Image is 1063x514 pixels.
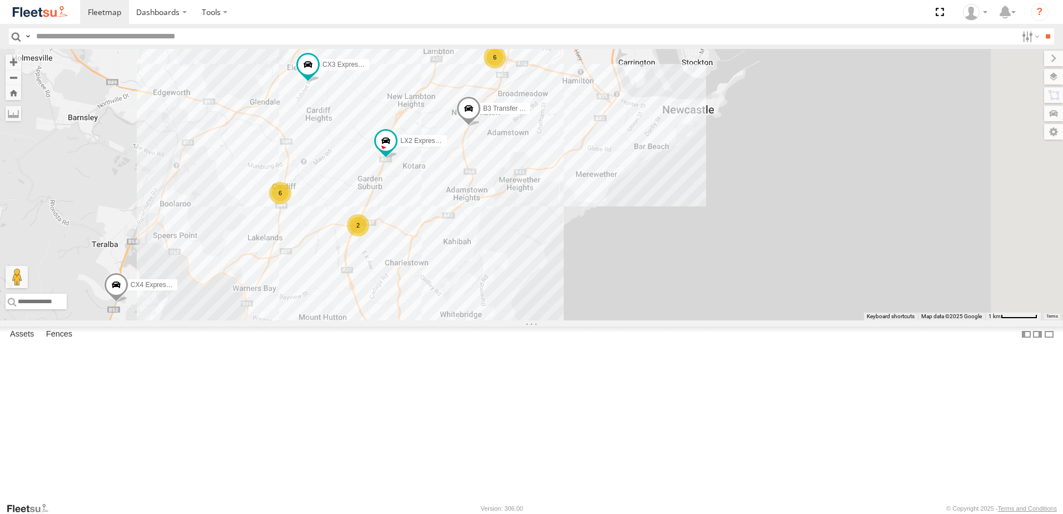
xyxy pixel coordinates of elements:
[6,106,21,121] label: Measure
[6,85,21,100] button: Zoom Home
[1044,327,1055,343] label: Hide Summary Table
[1017,28,1041,45] label: Search Filter Options
[481,505,523,512] div: Version: 306.00
[921,313,982,319] span: Map data ©2025 Google
[1046,314,1058,319] a: Terms (opens in new tab)
[946,505,1057,512] div: © Copyright 2025 -
[400,137,450,145] span: LX2 Express Ute
[1031,3,1049,21] i: ?
[269,182,291,204] div: 6
[6,70,21,85] button: Zoom out
[985,313,1041,320] button: Map Scale: 1 km per 62 pixels
[11,4,69,19] img: fleetsu-logo-horizontal.svg
[1032,327,1043,343] label: Dock Summary Table to the Right
[6,55,21,70] button: Zoom in
[4,327,39,342] label: Assets
[484,46,506,68] div: 6
[867,313,915,320] button: Keyboard shortcuts
[347,214,369,236] div: 2
[483,105,536,113] span: B3 Transfer Truck
[322,61,374,68] span: CX3 Express Ute
[959,4,991,21] div: Matt Curtis
[23,28,32,45] label: Search Query
[989,313,1001,319] span: 1 km
[1021,327,1032,343] label: Dock Summary Table to the Left
[6,266,28,288] button: Drag Pegman onto the map to open Street View
[998,505,1057,512] a: Terms and Conditions
[1044,124,1063,140] label: Map Settings
[6,503,57,514] a: Visit our Website
[41,327,78,342] label: Fences
[131,281,182,289] span: CX4 Express Ute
